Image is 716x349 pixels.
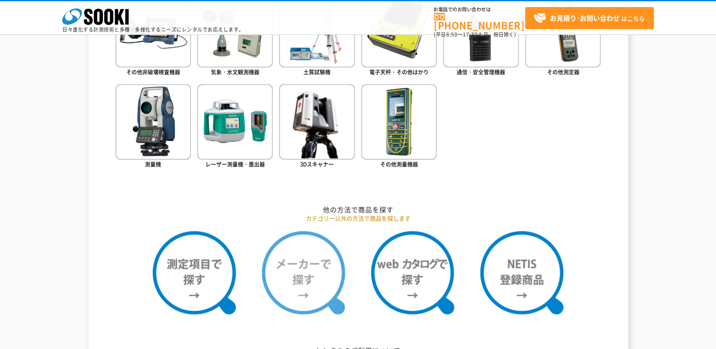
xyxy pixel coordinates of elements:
a: 3Dスキャナー [279,84,354,170]
a: [PHONE_NUMBER] [434,13,525,30]
span: 電子天秤・その他はかり [369,68,429,76]
a: 測量機 [115,84,191,170]
img: NETIS登録商品 [480,231,563,314]
h2: 他の方法で商品を探す [115,205,601,214]
span: 測量機 [145,160,161,168]
span: (平日 ～ 土日、祝日除く) [434,31,516,38]
span: はこちら [533,12,645,25]
span: お電話でのお問い合わせは [434,7,525,12]
span: その他非破壊検査機器 [126,68,180,76]
span: 通信・安全管理機器 [457,68,505,76]
span: 気象・水文観測機器 [211,68,259,76]
span: その他測定器 [547,68,579,76]
img: 3Dスキャナー [279,84,354,160]
strong: お見積り･お問い合わせ [550,13,620,23]
span: 土質試験機 [303,68,330,76]
a: その他測量機器 [361,84,437,170]
img: レーザー測量機・墨出器 [197,84,273,160]
span: 3Dスキャナー [300,160,334,168]
span: その他測量機器 [380,160,418,168]
img: webカタログで探す [371,231,454,314]
span: 8:50 [446,31,458,38]
a: レーザー測量機・墨出器 [197,84,273,170]
p: カテゴリー以外の方法で商品を探します [115,214,601,223]
img: その他測量機器 [361,84,437,160]
img: 測量機 [115,84,191,160]
img: メーカーで探す [262,231,345,314]
span: レーザー測量機・墨出器 [205,160,265,168]
p: 日々進化する計測技術と多種・多様化するニーズにレンタルでお応えします。 [62,27,244,32]
span: 17:30 [463,31,478,38]
a: お見積り･お問い合わせはこちら [525,7,654,29]
img: 測定項目で探す [153,231,236,314]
